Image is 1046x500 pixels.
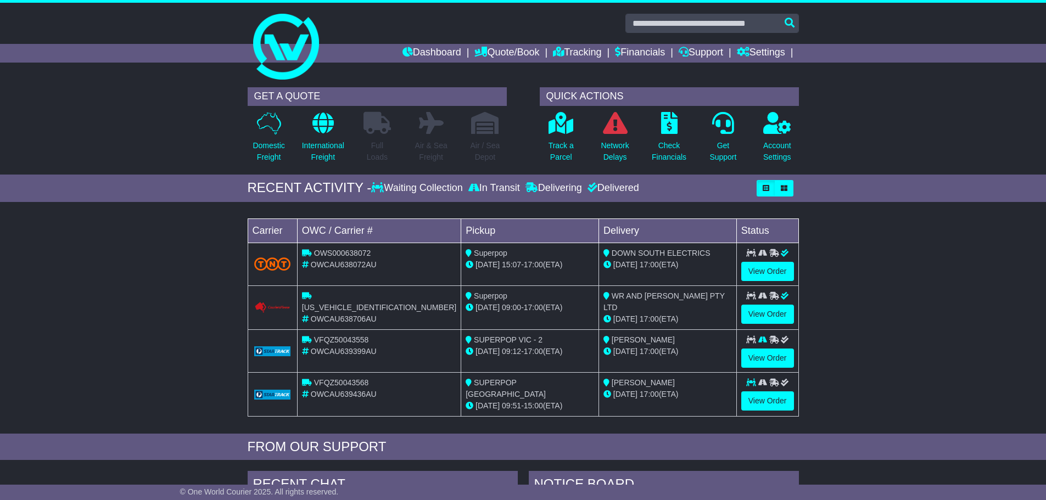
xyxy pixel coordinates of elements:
[248,87,507,106] div: GET A QUOTE
[402,44,461,63] a: Dashboard
[314,378,369,387] span: VFQZ50043568
[709,111,737,169] a: GetSupport
[502,401,521,410] span: 09:51
[548,111,574,169] a: Track aParcel
[466,302,594,313] div: - (ETA)
[741,349,794,368] a: View Order
[363,140,391,163] p: Full Loads
[253,140,284,163] p: Domestic Freight
[301,111,345,169] a: InternationalFreight
[297,218,461,243] td: OWC / Carrier #
[476,401,500,410] span: [DATE]
[415,140,448,163] p: Air & Sea Freight
[248,180,372,196] div: RECENT ACTIVITY -
[254,257,290,271] img: TNT_Domestic.png
[553,44,601,63] a: Tracking
[612,335,675,344] span: [PERSON_NAME]
[524,303,543,312] span: 17:00
[524,260,543,269] span: 17:00
[314,335,369,344] span: VFQZ50043558
[476,347,500,356] span: [DATE]
[613,314,637,323] span: [DATE]
[601,140,629,163] p: Network Delays
[476,303,500,312] span: [DATE]
[314,249,371,257] span: OWS000638072
[502,260,521,269] span: 15:07
[612,378,675,387] span: [PERSON_NAME]
[524,401,543,410] span: 15:00
[371,182,465,194] div: Waiting Collection
[523,182,585,194] div: Delivering
[180,487,339,496] span: © One World Courier 2025. All rights reserved.
[652,140,686,163] p: Check Financials
[254,390,290,400] img: GetCarrierServiceLogo
[502,347,521,356] span: 09:12
[640,390,659,398] span: 17:00
[612,249,711,257] span: DOWN SOUTH ELECTRICS
[302,303,456,312] span: [US_VEHICLE_IDENTIFICATION_NUMBER]
[603,259,732,271] div: (ETA)
[763,111,792,169] a: AccountSettings
[540,87,799,106] div: QUICK ACTIONS
[476,260,500,269] span: [DATE]
[615,44,665,63] a: Financials
[466,182,523,194] div: In Transit
[474,335,542,344] span: SUPERPOP VIC - 2
[466,378,546,398] span: SUPERPOP [GEOGRAPHIC_DATA]
[640,260,659,269] span: 17:00
[603,313,732,325] div: (ETA)
[679,44,723,63] a: Support
[461,218,599,243] td: Pickup
[613,260,637,269] span: [DATE]
[248,218,297,243] td: Carrier
[600,111,629,169] a: NetworkDelays
[311,260,377,269] span: OWCAU638072AU
[640,347,659,356] span: 17:00
[549,140,574,163] p: Track a Parcel
[603,389,732,400] div: (ETA)
[248,439,799,455] div: FROM OUR SUPPORT
[254,346,290,356] img: GetCarrierServiceLogo
[603,346,732,357] div: (ETA)
[736,218,798,243] td: Status
[737,44,785,63] a: Settings
[741,305,794,324] a: View Order
[613,390,637,398] span: [DATE]
[741,391,794,411] a: View Order
[466,259,594,271] div: - (ETA)
[466,346,594,357] div: - (ETA)
[741,262,794,281] a: View Order
[471,140,500,163] p: Air / Sea Depot
[585,182,639,194] div: Delivered
[311,347,377,356] span: OWCAU639399AU
[524,347,543,356] span: 17:00
[254,302,290,313] img: Couriers_Please.png
[651,111,687,169] a: CheckFinancials
[640,314,659,323] span: 17:00
[302,140,344,163] p: International Freight
[603,291,725,312] span: WR AND [PERSON_NAME] PTY LTD
[613,347,637,356] span: [DATE]
[709,140,736,163] p: Get Support
[763,140,791,163] p: Account Settings
[466,400,594,412] div: - (ETA)
[474,249,507,257] span: Superpop
[474,44,539,63] a: Quote/Book
[311,390,377,398] span: OWCAU639436AU
[252,111,285,169] a: DomesticFreight
[598,218,736,243] td: Delivery
[502,303,521,312] span: 09:00
[474,291,507,300] span: Superpop
[311,314,377,323] span: OWCAU638706AU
